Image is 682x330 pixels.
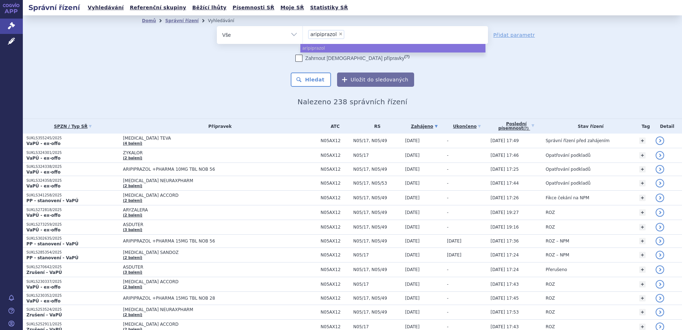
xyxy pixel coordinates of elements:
[346,30,350,39] input: aripiprazol
[123,307,301,312] span: [MEDICAL_DATA] NEURAXPHARM
[405,121,443,131] a: Zahájeno
[405,195,420,200] span: [DATE]
[656,265,664,274] a: detail
[353,195,401,200] span: N05/17, N05/49
[490,310,519,315] span: [DATE] 17:53
[405,138,420,143] span: [DATE]
[490,296,519,301] span: [DATE] 17:45
[353,324,401,329] span: N05/17
[447,181,448,186] span: -
[278,3,306,12] a: Moje SŘ
[490,181,519,186] span: [DATE] 17:44
[123,250,301,255] span: [MEDICAL_DATA] SANDOZ
[123,199,142,202] a: (2 balení)
[447,239,462,244] span: [DATE]
[142,18,156,23] a: Domů
[405,210,420,215] span: [DATE]
[639,324,646,330] a: +
[26,285,61,290] strong: VaPÚ - ex-offo
[123,270,142,274] a: (3 balení)
[353,138,401,143] span: N05/17, N05/49
[123,296,301,301] span: ARIPIPRAZOL +PHARMA 15MG TBL NOB 28
[123,279,301,284] span: [MEDICAL_DATA] ACCORD
[291,72,331,87] button: Hledat
[26,270,62,275] strong: Zrušení - VaPÚ
[321,239,350,244] span: N05AX12
[490,119,542,134] a: Poslednípísemnost(?)
[546,153,591,158] span: Opatřování podkladů
[546,282,555,287] span: ROZ
[165,18,199,23] a: Správní řízení
[123,213,142,217] a: (2 balení)
[26,121,119,131] a: SPZN / Typ SŘ
[447,167,448,172] span: -
[447,282,448,287] span: -
[490,195,519,200] span: [DATE] 17:26
[639,166,646,172] a: +
[447,195,448,200] span: -
[26,156,61,161] strong: VaPÚ - ex-offo
[123,136,301,141] span: [MEDICAL_DATA] TEVA
[639,195,646,201] a: +
[128,3,188,12] a: Referenční skupiny
[123,184,142,188] a: (2 balení)
[639,238,646,244] a: +
[656,223,664,231] a: detail
[490,153,519,158] span: [DATE] 17:46
[317,119,350,134] th: ATC
[123,256,142,260] a: (2 balení)
[546,195,589,200] span: Fikce čekání na NPM
[26,198,78,203] strong: PP - stanovení - VaPÚ
[26,255,78,260] strong: PP - stanovení - VaPÚ
[26,136,119,141] p: SUKLS355245/2025
[490,324,519,329] span: [DATE] 17:43
[321,296,350,301] span: N05AX12
[321,195,350,200] span: N05AX12
[639,281,646,287] a: +
[123,265,301,270] span: ASDUTER
[490,267,519,272] span: [DATE] 17:24
[404,54,409,59] abbr: (?)
[26,178,119,183] p: SUKLS324358/2025
[447,138,448,143] span: -
[26,193,119,198] p: SUKLS341258/2025
[26,213,61,218] strong: VaPÚ - ex-offo
[405,252,420,257] span: [DATE]
[656,179,664,187] a: detail
[119,119,317,134] th: Přípravek
[26,170,61,175] strong: VaPÚ - ex-offo
[321,210,350,215] span: N05AX12
[123,193,301,198] span: [MEDICAL_DATA] ACCORD
[353,239,401,244] span: N05/17, N05/49
[490,210,519,215] span: [DATE] 19:27
[636,119,652,134] th: Tag
[26,312,62,317] strong: Zrušení - VaPÚ
[656,208,664,217] a: detail
[123,322,301,327] span: [MEDICAL_DATA] ACCORD
[490,239,519,244] span: [DATE] 17:36
[123,178,301,183] span: [MEDICAL_DATA] NEURAXPHARM
[26,150,119,155] p: SUKLS324301/2025
[297,97,407,106] span: Nalezeno 238 správních řízení
[639,152,646,159] a: +
[639,295,646,301] a: +
[546,181,591,186] span: Opatřování podkladů
[123,239,301,244] span: ARIPIPRAZOL +PHARMA 15MG TBL NOB 56
[656,194,664,202] a: detail
[321,167,350,172] span: N05AX12
[490,225,519,230] span: [DATE] 19:16
[656,251,664,259] a: detail
[656,136,664,145] a: detail
[405,239,420,244] span: [DATE]
[123,207,301,212] span: ARYZALERA
[321,324,350,329] span: N05AX12
[353,153,401,158] span: N05/17
[546,310,555,315] span: ROZ
[546,239,569,244] span: ROZ – NPM
[490,167,519,172] span: [DATE] 17:25
[639,309,646,315] a: +
[652,119,682,134] th: Detail
[321,138,350,143] span: N05AX12
[546,267,567,272] span: Přerušeno
[523,126,529,131] abbr: (?)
